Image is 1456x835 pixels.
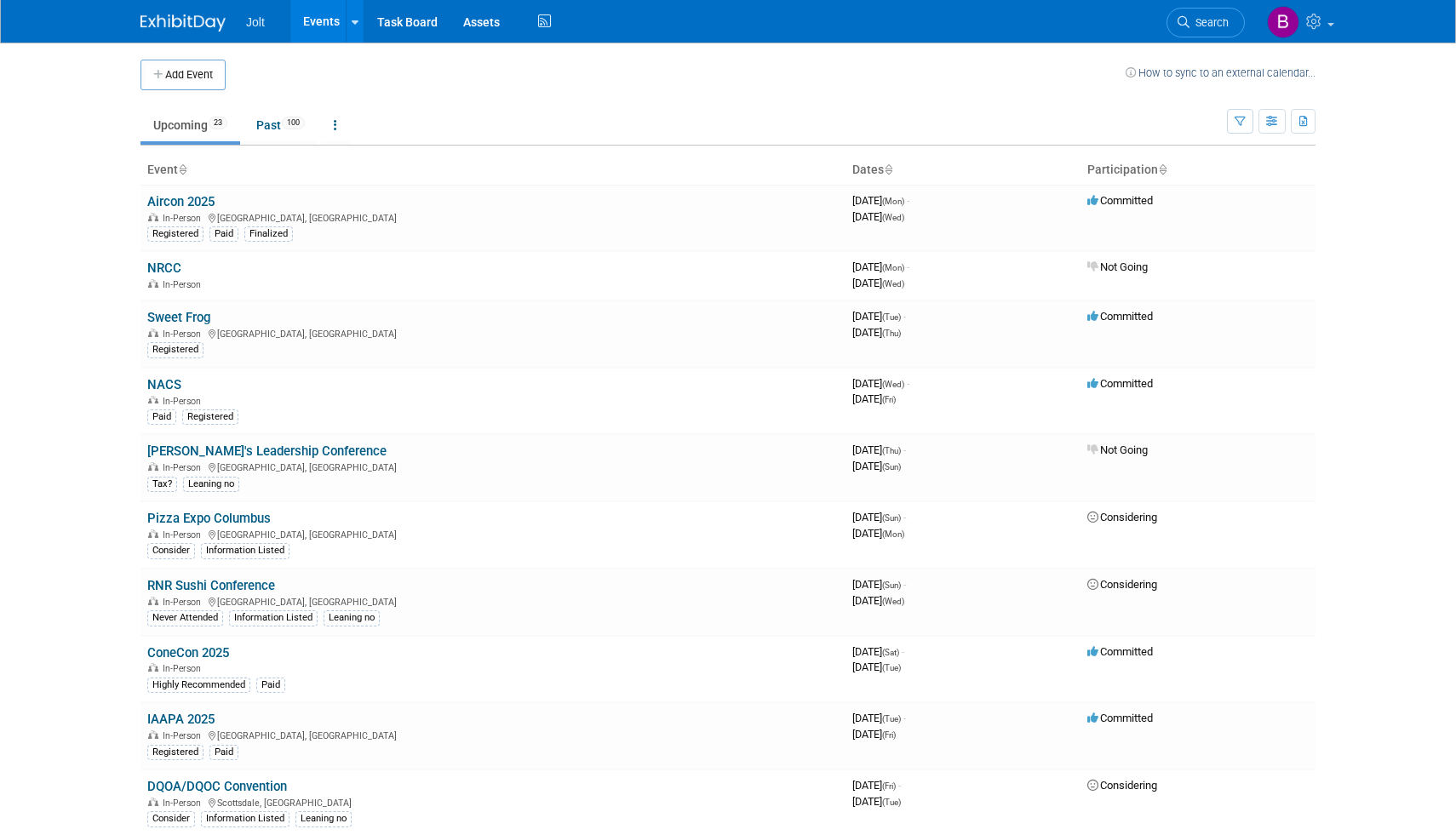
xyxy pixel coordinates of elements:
div: Scottsdale, [GEOGRAPHIC_DATA] [147,795,839,809]
span: - [902,645,904,658]
div: Highly Recommended [147,678,250,693]
span: 100 [282,117,305,129]
span: - [907,377,909,390]
a: DQOA/DQOC Convention [147,779,287,794]
span: - [898,779,901,792]
span: (Wed) [882,213,904,222]
div: [GEOGRAPHIC_DATA], [GEOGRAPHIC_DATA] [147,326,839,340]
span: - [903,310,906,323]
span: [DATE] [852,377,909,390]
span: In-Person [163,329,206,340]
span: [DATE] [852,194,909,207]
span: In-Person [163,597,206,608]
div: Information Listed [201,543,289,558]
span: In-Person [163,279,206,290]
div: [GEOGRAPHIC_DATA], [GEOGRAPHIC_DATA] [147,460,839,473]
span: Jolt [246,15,265,29]
div: Never Attended [147,610,223,626]
span: (Tue) [882,312,901,322]
span: [DATE] [852,578,906,591]
div: [GEOGRAPHIC_DATA], [GEOGRAPHIC_DATA] [147,210,839,224]
span: Considering [1087,578,1157,591]
span: (Sun) [882,513,901,523]
span: [DATE] [852,511,906,523]
button: Add Event [140,60,226,90]
span: [DATE] [852,392,896,405]
span: - [903,443,906,456]
div: Registered [147,226,203,242]
span: [DATE] [852,779,901,792]
a: Sort by Start Date [884,163,892,176]
a: NACS [147,377,181,392]
span: [DATE] [852,460,901,472]
div: Registered [182,409,238,425]
a: Aircon 2025 [147,194,215,209]
img: In-Person Event [148,213,158,221]
a: Past100 [244,109,318,141]
img: In-Person Event [148,798,158,806]
span: (Thu) [882,329,901,338]
span: - [903,511,906,523]
span: [DATE] [852,594,904,607]
a: Sort by Event Name [178,163,186,176]
span: (Wed) [882,380,904,389]
span: [DATE] [852,277,904,289]
th: Participation [1081,156,1316,185]
img: In-Person Event [148,663,158,672]
a: Pizza Expo Columbus [147,511,271,526]
span: (Wed) [882,597,904,606]
a: NRCC [147,260,181,276]
img: In-Person Event [148,597,158,605]
img: Brooke Valderrama [1267,6,1299,38]
span: [DATE] [852,443,906,456]
span: Committed [1087,194,1153,207]
span: [DATE] [852,210,904,223]
div: [GEOGRAPHIC_DATA], [GEOGRAPHIC_DATA] [147,594,839,608]
div: [GEOGRAPHIC_DATA], [GEOGRAPHIC_DATA] [147,527,839,540]
span: (Fri) [882,781,896,791]
th: Event [140,156,846,185]
span: [DATE] [852,326,901,339]
a: Search [1167,8,1245,37]
img: In-Person Event [148,730,158,739]
span: (Sun) [882,580,901,590]
span: In-Person [163,798,206,809]
span: Considering [1087,511,1157,523]
span: 23 [209,117,227,129]
span: - [907,260,909,273]
span: (Sun) [882,462,901,472]
div: Paid [256,678,285,693]
div: Tax? [147,477,177,492]
span: (Mon) [882,263,904,272]
div: [GEOGRAPHIC_DATA], [GEOGRAPHIC_DATA] [147,728,839,741]
span: In-Person [163,730,206,741]
a: Sort by Participation Type [1158,163,1167,176]
img: In-Person Event [148,279,158,288]
span: (Tue) [882,714,901,723]
span: - [907,194,909,207]
span: (Fri) [882,395,896,404]
span: (Mon) [882,529,904,539]
span: In-Person [163,213,206,224]
span: In-Person [163,663,206,674]
a: Upcoming23 [140,109,240,141]
div: Consider [147,811,195,826]
span: Committed [1087,645,1153,658]
span: Committed [1087,377,1153,390]
span: Committed [1087,712,1153,724]
span: Not Going [1087,443,1148,456]
span: [DATE] [852,527,904,540]
div: Finalized [244,226,293,242]
img: ExhibitDay [140,14,226,31]
img: In-Person Event [148,529,158,538]
span: (Tue) [882,663,901,672]
span: Considering [1087,779,1157,792]
a: RNR Sushi Conference [147,578,275,593]
span: - [903,578,906,591]
span: [DATE] [852,661,901,673]
div: Information Listed [229,610,318,626]
div: Paid [209,745,238,760]
span: (Mon) [882,197,904,206]
span: In-Person [163,529,206,540]
span: In-Person [163,462,206,473]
